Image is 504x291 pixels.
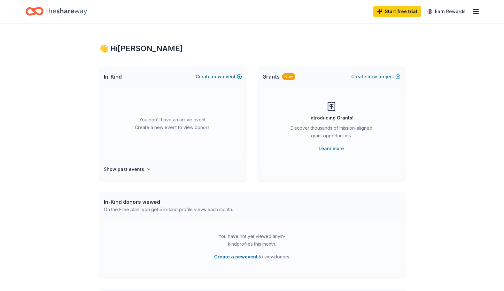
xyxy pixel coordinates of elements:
[214,253,258,261] button: Create a newevent
[104,206,233,213] div: On the Free plan, you get 5 in-kind profile views each month.
[288,124,375,142] div: Discover thousands of mission-aligned grant opportunities.
[423,6,469,17] a: Earn Rewards
[104,87,242,160] div: You don't have an active event. Create a new event to view donors.
[319,145,344,152] a: Learn more
[309,114,353,122] div: Introducing Grants!
[99,43,406,54] div: 👋 Hi [PERSON_NAME]
[196,73,242,80] button: Createnewevent
[212,233,292,248] div: You have not yet viewed any in-kind profiles this month.
[212,73,221,80] span: new
[282,73,295,80] div: New
[351,73,400,80] button: Createnewproject
[373,6,421,17] a: Start free trial
[368,73,377,80] span: new
[104,165,144,173] h4: Show past events
[104,198,233,206] div: In-Kind donors viewed
[26,4,87,19] a: Home
[262,73,280,80] span: Grants
[104,165,151,173] button: Show past events
[214,253,290,261] span: to view donors .
[104,73,122,80] span: In-Kind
